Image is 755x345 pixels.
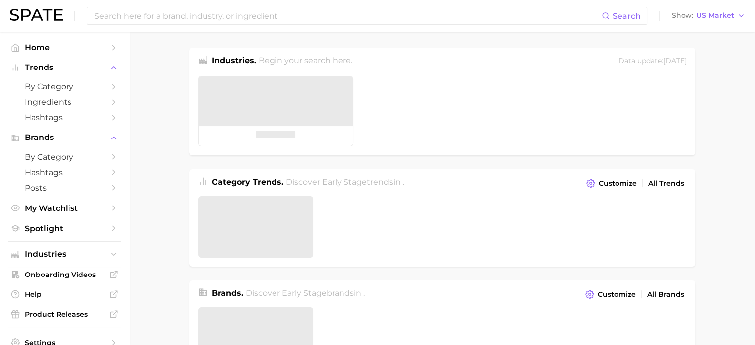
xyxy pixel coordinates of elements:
[25,43,104,52] span: Home
[8,60,121,75] button: Trends
[645,288,686,301] a: All Brands
[583,287,638,301] button: Customize
[25,250,104,259] span: Industries
[25,224,104,233] span: Spotlight
[25,97,104,107] span: Ingredients
[8,94,121,110] a: Ingredients
[8,110,121,125] a: Hashtags
[259,55,352,68] h2: Begin your search here.
[25,133,104,142] span: Brands
[8,287,121,302] a: Help
[25,183,104,193] span: Posts
[8,165,121,180] a: Hashtags
[93,7,602,24] input: Search here for a brand, industry, or ingredient
[647,290,684,299] span: All Brands
[246,288,365,298] span: Discover Early Stage brands in .
[648,179,684,188] span: All Trends
[8,307,121,322] a: Product Releases
[212,177,283,187] span: Category Trends .
[25,63,104,72] span: Trends
[25,310,104,319] span: Product Releases
[212,288,243,298] span: Brands .
[613,11,641,21] span: Search
[25,204,104,213] span: My Watchlist
[8,130,121,145] button: Brands
[25,152,104,162] span: by Category
[8,149,121,165] a: by Category
[25,113,104,122] span: Hashtags
[618,55,686,68] div: Data update: [DATE]
[669,9,748,22] button: ShowUS Market
[8,79,121,94] a: by Category
[8,247,121,262] button: Industries
[25,270,104,279] span: Onboarding Videos
[672,13,693,18] span: Show
[598,290,636,299] span: Customize
[25,168,104,177] span: Hashtags
[584,176,639,190] button: Customize
[212,55,256,68] h1: Industries.
[696,13,734,18] span: US Market
[8,221,121,236] a: Spotlight
[8,180,121,196] a: Posts
[25,290,104,299] span: Help
[646,177,686,190] a: All Trends
[286,177,404,187] span: Discover Early Stage trends in .
[599,179,637,188] span: Customize
[8,40,121,55] a: Home
[25,82,104,91] span: by Category
[10,9,63,21] img: SPATE
[8,267,121,282] a: Onboarding Videos
[8,201,121,216] a: My Watchlist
